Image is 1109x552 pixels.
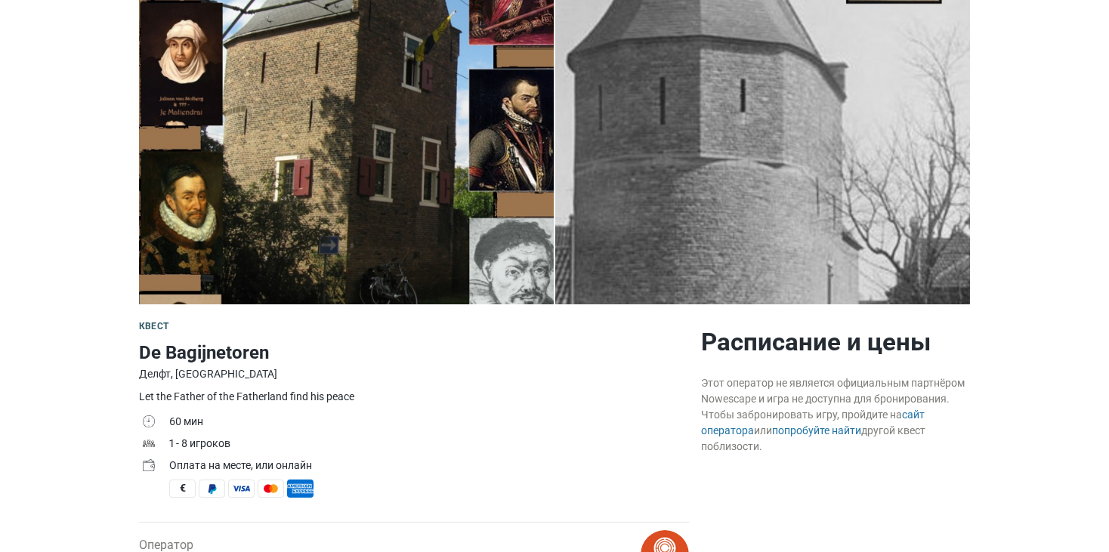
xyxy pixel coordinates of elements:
div: Этот оператор не является официальным партнёром Nowescape и игра не доступна для бронирования. Чт... [701,375,970,455]
div: Делфт, [GEOGRAPHIC_DATA] [139,366,689,382]
td: 60 мин [169,412,689,434]
span: Visa [228,480,255,498]
h1: De Bagijnetoren [139,339,689,366]
span: MasterCard [258,480,284,498]
span: PayPal [199,480,225,498]
td: 1 - 8 игроков [169,434,689,456]
div: Оплата на месте, или онлайн [169,458,689,473]
span: Наличные [169,480,196,498]
span: Квест [139,321,168,332]
span: American Express [287,480,314,498]
div: Let the Father of the Fatherland find his peace [139,389,689,405]
a: попробуйте найти [772,424,861,436]
h2: Расписание и цены [701,327,970,357]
